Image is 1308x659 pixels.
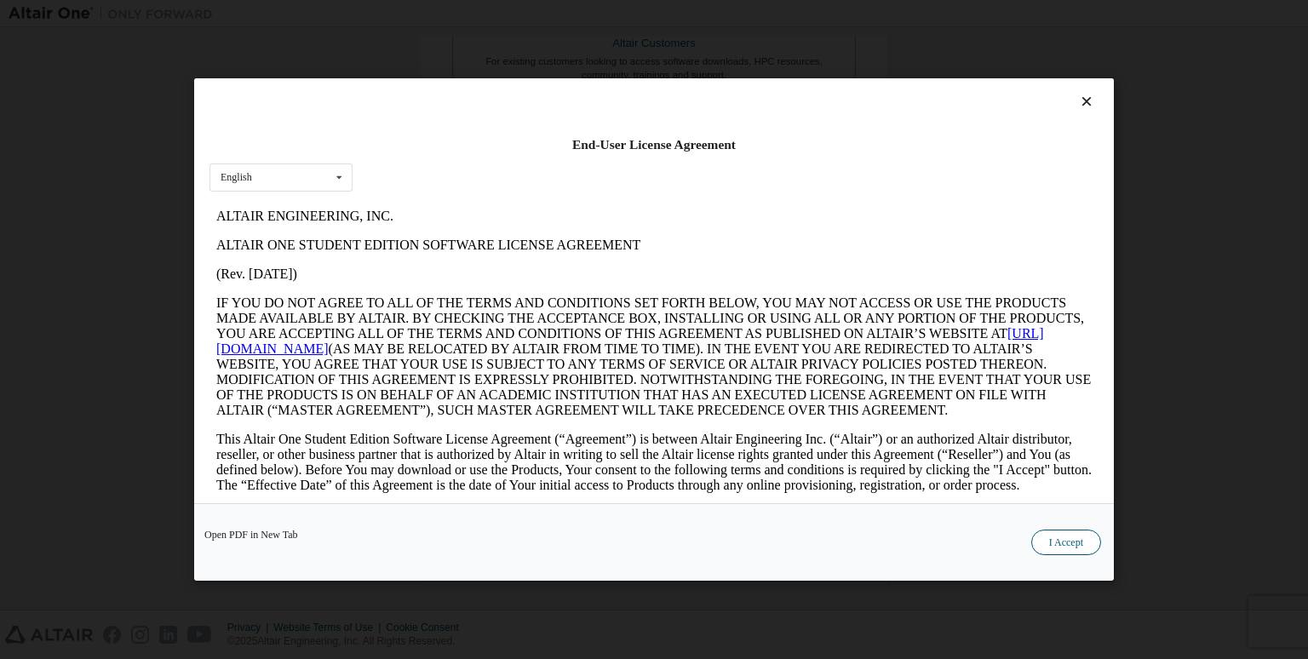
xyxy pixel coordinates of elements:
p: ALTAIR ONE STUDENT EDITION SOFTWARE LICENSE AGREEMENT [7,36,882,51]
a: [URL][DOMAIN_NAME] [7,124,835,154]
div: End-User License Agreement [209,136,1099,153]
p: This Altair One Student Edition Software License Agreement (“Agreement”) is between Altair Engine... [7,230,882,291]
button: I Accept [1031,530,1101,555]
p: (Rev. [DATE]) [7,65,882,80]
div: English [221,172,252,182]
p: ALTAIR ENGINEERING, INC. [7,7,882,22]
a: Open PDF in New Tab [204,530,298,540]
p: IF YOU DO NOT AGREE TO ALL OF THE TERMS AND CONDITIONS SET FORTH BELOW, YOU MAY NOT ACCESS OR USE... [7,94,882,216]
